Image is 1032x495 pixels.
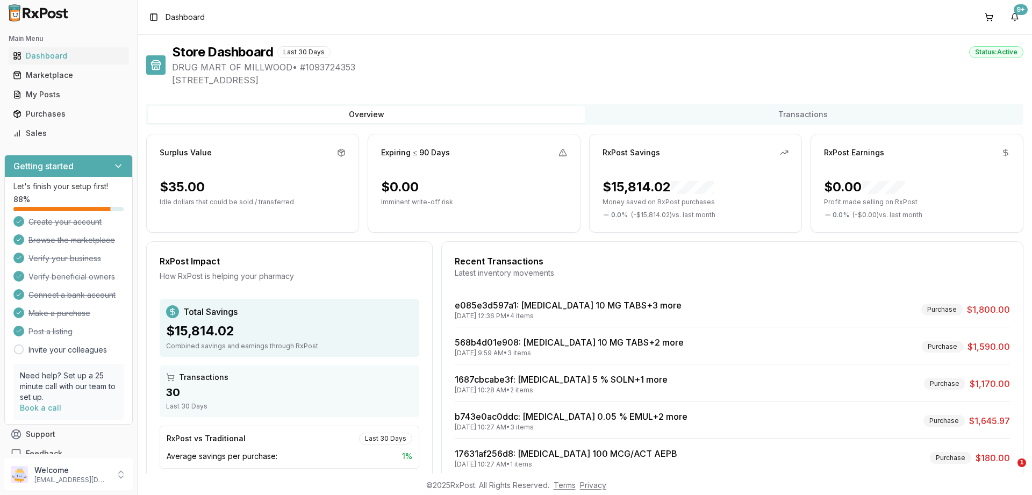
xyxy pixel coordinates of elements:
h1: Store Dashboard [172,44,273,61]
span: 1 % [402,451,412,462]
div: Sales [13,128,124,139]
div: Last 30 Days [277,46,331,58]
div: Recent Transactions [455,255,1010,268]
span: Connect a bank account [28,290,116,300]
span: ( - $15,814.02 ) vs. last month [631,211,715,219]
button: Overview [148,106,585,123]
span: $1,645.97 [969,414,1010,427]
span: Browse the marketplace [28,235,115,246]
div: RxPost Earnings [824,147,884,158]
div: Latest inventory movements [455,268,1010,278]
img: User avatar [11,466,28,483]
p: Welcome [34,465,109,476]
p: Let's finish your setup first! [13,181,124,192]
a: Terms [554,480,576,490]
div: $0.00 [824,178,905,196]
button: Transactions [585,106,1021,123]
p: [EMAIL_ADDRESS][DOMAIN_NAME] [34,476,109,484]
button: Sales [4,125,133,142]
div: Combined savings and earnings through RxPost [166,342,413,350]
span: 0.0 % [833,211,849,219]
div: [DATE] 12:36 PM • 4 items [455,312,682,320]
div: Purchase [922,341,963,353]
div: 30 [166,385,413,400]
div: Purchase [924,378,965,390]
div: How RxPost is helping your pharmacy [160,271,419,282]
div: $15,814.02 [603,178,714,196]
span: Transactions [179,372,228,383]
p: Imminent write-off risk [381,198,567,206]
a: My Posts [9,85,128,104]
span: Dashboard [166,12,205,23]
span: Verify your business [28,253,101,264]
a: Dashboard [9,46,128,66]
span: Make a purchase [28,308,90,319]
button: Support [4,425,133,444]
a: e085e3d597a1: [MEDICAL_DATA] 10 MG TABS+3 more [455,300,682,311]
h2: Main Menu [9,34,128,43]
div: RxPost Impact [160,255,419,268]
span: ( - $0.00 ) vs. last month [852,211,922,219]
a: Sales [9,124,128,143]
span: Verify beneficial owners [28,271,115,282]
span: $180.00 [976,451,1010,464]
button: Purchases [4,105,133,123]
div: RxPost Savings [603,147,660,158]
iframe: Intercom live chat [995,458,1021,484]
nav: breadcrumb [166,12,205,23]
div: $35.00 [160,178,205,196]
span: $1,170.00 [970,377,1010,390]
div: [DATE] 10:27 AM • 3 items [455,423,687,432]
div: [DATE] 10:28 AM • 2 items [455,386,668,394]
span: Average savings per purchase: [167,451,277,462]
div: Status: Active [969,46,1023,58]
span: 0.0 % [611,211,628,219]
a: Privacy [580,480,606,490]
span: $1,800.00 [967,303,1010,316]
a: Invite your colleagues [28,345,107,355]
span: $1,590.00 [967,340,1010,353]
a: Marketplace [9,66,128,85]
div: RxPost vs Traditional [167,433,246,444]
p: Profit made selling on RxPost [824,198,1010,206]
button: Marketplace [4,67,133,84]
a: 17631af256d8: [MEDICAL_DATA] 100 MCG/ACT AEPB [455,448,677,459]
div: Purchases [13,109,124,119]
div: Purchase [930,452,971,464]
div: Purchase [923,415,965,427]
p: Need help? Set up a 25 minute call with our team to set up. [20,370,117,403]
span: Create your account [28,217,102,227]
div: Dashboard [13,51,124,61]
div: [DATE] 10:27 AM • 1 items [455,460,677,469]
div: My Posts [13,89,124,100]
p: Idle dollars that could be sold / transferred [160,198,346,206]
button: 9+ [1006,9,1023,26]
div: Last 30 Days [166,402,413,411]
a: Book a call [20,403,61,412]
span: DRUG MART OF MILLWOOD • # 1093724353 [172,61,1023,74]
div: Surplus Value [160,147,212,158]
div: $15,814.02 [166,322,413,340]
img: RxPost Logo [4,4,73,21]
button: Dashboard [4,47,133,64]
div: 9+ [1014,4,1028,15]
span: 1 [1017,458,1026,467]
span: Total Savings [183,305,238,318]
a: 1687cbcabe3f: [MEDICAL_DATA] 5 % SOLN+1 more [455,374,668,385]
p: Money saved on RxPost purchases [603,198,789,206]
div: Last 30 Days [359,433,412,444]
div: Marketplace [13,70,124,81]
button: My Posts [4,86,133,103]
span: Post a listing [28,326,73,337]
a: Purchases [9,104,128,124]
div: $0.00 [381,178,419,196]
span: 88 % [13,194,30,205]
button: Feedback [4,444,133,463]
a: b743e0ac0ddc: [MEDICAL_DATA] 0.05 % EMUL+2 more [455,411,687,422]
span: Feedback [26,448,62,459]
div: Purchase [921,304,963,315]
a: 568b4d01e908: [MEDICAL_DATA] 10 MG TABS+2 more [455,337,684,348]
h3: Getting started [13,160,74,173]
div: Expiring ≤ 90 Days [381,147,450,158]
span: [STREET_ADDRESS] [172,74,1023,87]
